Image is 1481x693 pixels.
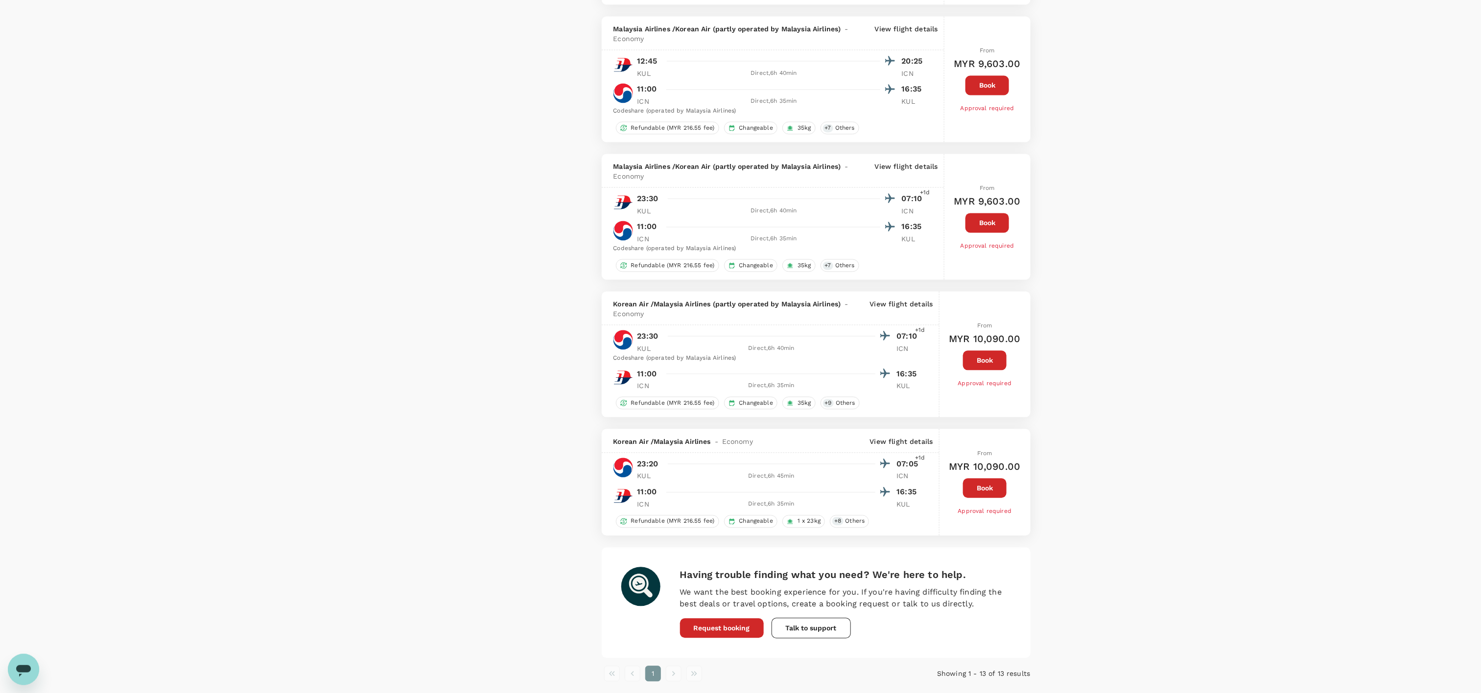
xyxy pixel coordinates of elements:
[897,471,921,481] p: ICN
[980,47,995,54] span: From
[637,83,657,95] p: 11:00
[958,508,1012,514] span: Approval required
[616,396,719,409] div: Refundable (MYR 216.55 fee)
[668,499,875,509] div: Direct , 6h 35min
[841,299,852,309] span: -
[637,499,662,509] p: ICN
[616,121,719,134] div: Refundable (MYR 216.55 fee)
[613,34,644,44] span: Economy
[668,381,875,391] div: Direct , 6h 35min
[668,471,875,481] div: Direct , 6h 45min
[831,124,859,132] span: Others
[902,221,926,232] p: 16:35
[915,453,925,463] span: +1d
[627,261,719,270] span: Refundable (MYR 216.55 fee)
[724,396,778,409] div: Changeable
[823,399,834,407] span: + 9
[980,185,995,191] span: From
[794,261,815,270] span: 35kg
[794,517,824,525] span: 1 x 23kg
[613,171,644,181] span: Economy
[915,325,925,335] span: +1d
[897,486,921,498] p: 16:35
[902,96,926,106] p: KUL
[832,399,859,407] span: Others
[897,368,921,380] p: 16:35
[668,206,880,216] div: Direct , 6h 40min
[782,396,816,409] div: 35kg
[645,666,661,681] button: page 1
[897,381,921,391] p: KUL
[902,234,926,244] p: KUL
[613,458,633,477] img: KE
[637,344,662,353] p: KUL
[961,242,1014,249] span: Approval required
[823,261,833,270] span: + 7
[613,221,633,240] img: KE
[841,24,852,34] span: -
[613,55,633,74] img: MH
[965,75,1009,95] button: Book
[637,69,662,78] p: KUL
[613,192,633,212] img: MH
[637,381,662,391] p: ICN
[613,437,711,446] span: Korean Air / Malaysia Airlines
[870,299,933,319] p: View flight details
[832,517,843,525] span: + 8
[680,586,1011,610] p: We want the best booking experience for you. If you're having difficulty finding the best deals o...
[637,471,662,481] p: KUL
[842,517,869,525] span: Others
[613,162,841,171] span: Malaysia Airlines / Korean Air (partly operated by Malaysia Airlines)
[977,322,992,329] span: From
[637,458,658,470] p: 23:20
[668,234,880,244] div: Direct , 6h 35min
[637,221,657,232] p: 11:00
[875,162,938,181] p: View flight details
[680,567,1011,582] h6: Having trouble finding what you need? We're here to help.
[870,437,933,446] p: View flight details
[616,259,719,272] div: Refundable (MYR 216.55 fee)
[821,259,859,272] div: +7Others
[735,261,777,270] span: Changeable
[954,193,1021,209] h6: MYR 9,603.00
[711,437,722,446] span: -
[782,121,816,134] div: 35kg
[668,96,880,106] div: Direct , 6h 35min
[627,517,719,525] span: Refundable (MYR 216.55 fee)
[613,24,841,34] span: Malaysia Airlines / Korean Air (partly operated by Malaysia Airlines)
[954,56,1021,71] h6: MYR 9,603.00
[902,83,926,95] p: 16:35
[8,654,39,685] iframe: Button to launch messaging window
[627,399,719,407] span: Refundable (MYR 216.55 fee)
[680,618,764,638] button: Request booking
[668,344,875,353] div: Direct , 6h 40min
[613,486,633,506] img: MH
[821,121,859,134] div: +7Others
[637,234,662,244] p: ICN
[782,259,816,272] div: 35kg
[897,330,921,342] p: 07:10
[724,515,778,528] div: Changeable
[613,353,921,363] div: Codeshare (operated by Malaysia Airlines)
[637,96,662,106] p: ICN
[949,459,1021,474] h6: MYR 10,090.00
[875,24,938,44] p: View flight details
[897,458,921,470] p: 07:05
[823,124,833,132] span: + 7
[794,124,815,132] span: 35kg
[920,188,930,198] span: +1d
[902,55,926,67] p: 20:25
[794,399,815,407] span: 35kg
[668,69,880,78] div: Direct , 6h 40min
[902,193,926,205] p: 07:10
[613,368,633,387] img: MH
[613,299,841,309] span: Korean Air / Malaysia Airlines (partly operated by Malaysia Airlines)
[637,368,657,380] p: 11:00
[613,83,633,103] img: KE
[841,162,852,171] span: -
[958,380,1012,387] span: Approval required
[902,206,926,216] p: ICN
[637,206,662,216] p: KUL
[821,396,860,409] div: +9Others
[772,618,851,638] button: Talk to support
